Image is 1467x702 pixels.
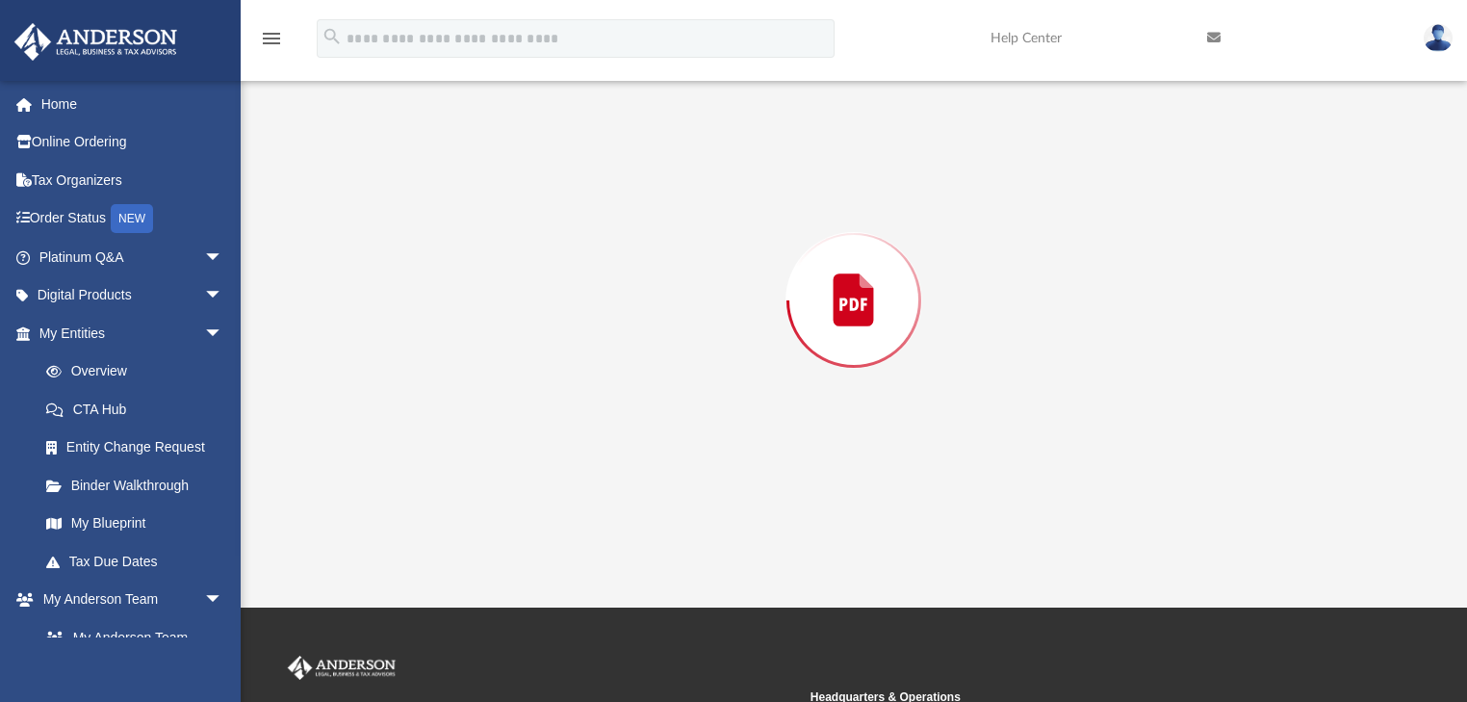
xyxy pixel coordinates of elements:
a: My Blueprint [27,505,243,543]
img: Anderson Advisors Platinum Portal [9,23,183,61]
a: Tax Organizers [13,161,252,199]
a: Overview [27,352,252,391]
div: NEW [111,204,153,233]
a: Binder Walkthrough [27,466,252,505]
span: arrow_drop_down [204,238,243,277]
a: My Anderson Teamarrow_drop_down [13,581,243,619]
a: Home [13,85,252,123]
span: arrow_drop_down [204,276,243,316]
a: Platinum Q&Aarrow_drop_down [13,238,252,276]
a: My Entitiesarrow_drop_down [13,314,252,352]
a: CTA Hub [27,390,252,429]
div: Preview [302,1,1406,549]
a: Online Ordering [13,123,252,162]
span: arrow_drop_down [204,581,243,620]
a: My Anderson Team [27,618,233,657]
a: Entity Change Request [27,429,252,467]
a: Digital Productsarrow_drop_down [13,276,252,315]
a: menu [260,37,283,50]
a: Order StatusNEW [13,199,252,239]
a: Tax Due Dates [27,542,252,581]
img: Anderson Advisors Platinum Portal [284,656,399,681]
i: menu [260,27,283,50]
img: User Pic [1424,24,1453,52]
span: arrow_drop_down [204,314,243,353]
i: search [322,26,343,47]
